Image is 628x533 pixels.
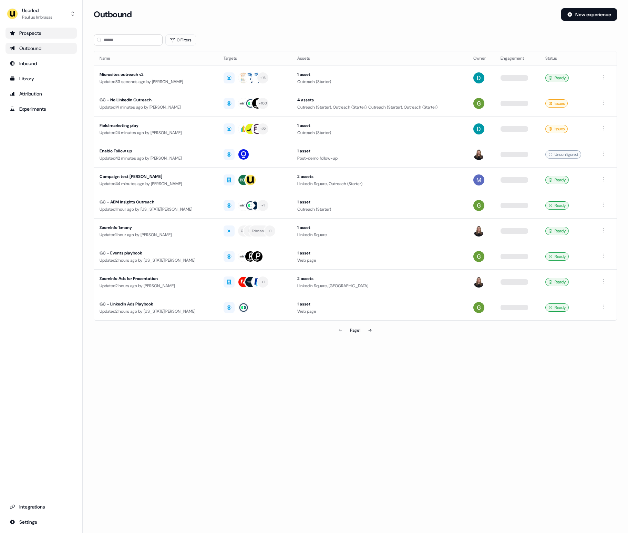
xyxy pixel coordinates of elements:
div: Updated 33 seconds ago by [PERSON_NAME] [100,78,213,85]
a: Go to Inbound [6,58,77,69]
a: Go to integrations [6,516,77,527]
div: Ready [545,303,569,312]
button: 0 Filters [165,34,196,46]
div: Issues [545,99,568,108]
img: David [473,123,484,134]
div: Consulting [241,228,256,234]
div: 1 asset [297,250,462,257]
div: + 1 [261,202,265,209]
div: 1 asset [297,224,462,231]
img: David [473,72,484,83]
div: Prospects [10,30,73,37]
div: Settings [10,519,73,525]
div: Enablo Follow up [100,148,213,154]
div: Ready [545,227,569,235]
img: Geneviève [473,225,484,237]
div: + 100 [259,100,267,107]
div: + 16 [260,75,266,81]
div: 4 assets [297,97,462,103]
div: Updated 2 hours ago by [US_STATE][PERSON_NAME] [100,257,213,264]
div: Updated 2 hours ago by [PERSON_NAME] [100,282,213,289]
div: Updated 44 minutes ago by [PERSON_NAME] [100,180,213,187]
img: Georgia [473,200,484,211]
img: Marcus [473,174,484,185]
div: 2 assets [297,275,462,282]
div: + 1 [268,228,272,234]
div: Ready [545,252,569,261]
div: Page 1 [350,327,360,334]
th: Status [540,51,594,65]
div: Microsites outreach v2 [100,71,213,78]
div: Ready [545,74,569,82]
th: Owner [468,51,495,65]
div: Unconfigured [545,150,581,159]
div: 1 asset [297,71,462,78]
a: Go to outbound experience [6,43,77,54]
div: Updated 14 minutes ago by [PERSON_NAME] [100,104,213,111]
div: Outbound [10,45,73,52]
div: 1 asset [297,301,462,308]
a: Go to integrations [6,501,77,512]
div: ZoomInfo Ads for Presentation [100,275,213,282]
div: Outreach (Starter) [297,129,462,136]
button: UserledPaulius Imbrasas [6,6,77,22]
div: Field marketing play [100,122,213,129]
div: Telecommunications [252,228,267,234]
div: Updated 1 hour ago by [US_STATE][PERSON_NAME] [100,206,213,213]
img: Geneviève [473,149,484,160]
div: Campaign test [PERSON_NAME] [100,173,213,180]
div: Attribution [10,90,73,97]
div: Web page [297,308,462,315]
img: Geneviève [473,276,484,288]
div: + 22 [260,126,266,132]
div: Outreach (Starter) [297,206,462,213]
div: + 1 [261,279,265,285]
div: GC - LinkedIn Ads Playbook [100,301,213,308]
div: 1 asset [297,199,462,205]
div: Inbound [10,60,73,67]
img: Georgia [473,98,484,109]
div: Post-demo follow-up [297,155,462,162]
div: Paulius Imbrasas [22,14,52,21]
img: Georgia [473,251,484,262]
th: Engagement [495,51,540,65]
div: Updated 24 minutes ago by [PERSON_NAME] [100,129,213,136]
a: Go to attribution [6,88,77,99]
div: 2 assets [297,173,462,180]
div: Issues [545,125,568,133]
div: LinkedIn Square, Outreach (Starter) [297,180,462,187]
div: Updated 2 hours ago by [US_STATE][PERSON_NAME] [100,308,213,315]
div: Ready [545,176,569,184]
a: Go to experiments [6,103,77,114]
div: Outreach (Starter) [297,78,462,85]
a: Go to templates [6,73,77,84]
div: LinkedIn Square, [GEOGRAPHIC_DATA] [297,282,462,289]
th: Name [94,51,218,65]
a: Go to prospects [6,28,77,39]
div: Library [10,75,73,82]
div: Updated 42 minutes ago by [PERSON_NAME] [100,155,213,162]
img: Georgia [473,302,484,313]
div: FinTech [248,228,260,234]
div: Ready [545,278,569,286]
button: New experience [561,8,617,21]
div: Web page [297,257,462,264]
div: Experiments [10,105,73,112]
div: 1 asset [297,122,462,129]
div: Updated 1 hour ago by [PERSON_NAME] [100,231,213,238]
div: ZoomInfo 1:many [100,224,213,231]
div: LinkedIn Square [297,231,462,238]
div: GC - No LinkedIn Outreach [100,97,213,103]
h3: Outbound [94,9,132,20]
div: GC - Events playbook [100,250,213,257]
div: GC - ABM Insights Outreach [100,199,213,205]
th: Targets [218,51,292,65]
th: Assets [292,51,467,65]
div: Integrations [10,503,73,510]
div: Userled [22,7,52,14]
div: Outreach (Starter), Outreach (Starter), Outreach (Starter), Outreach (Starter) [297,104,462,111]
div: Ready [545,201,569,210]
div: 1 asset [297,148,462,154]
